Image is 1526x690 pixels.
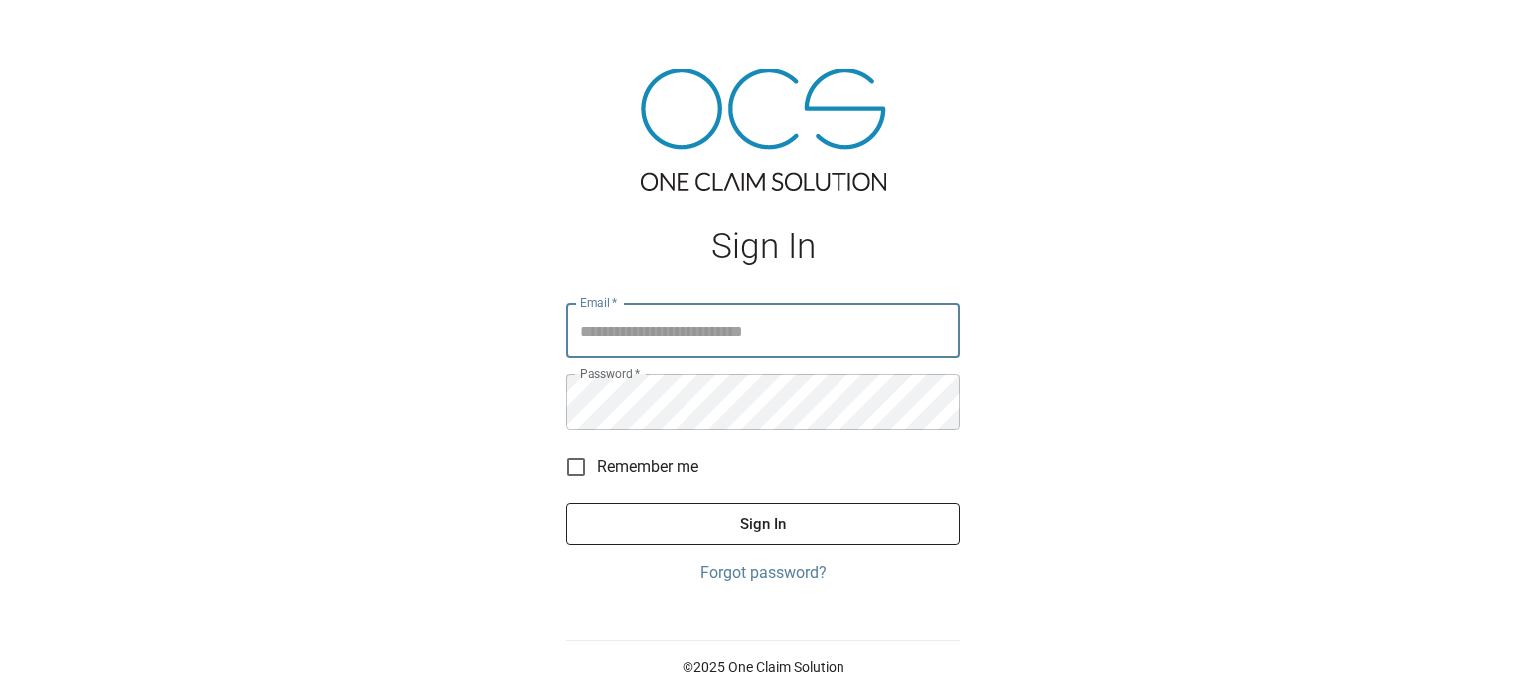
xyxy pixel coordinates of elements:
label: Password [580,365,640,382]
label: Email [580,294,618,311]
button: Sign In [566,503,960,545]
p: © 2025 One Claim Solution [566,657,960,677]
img: ocs-logo-white-transparent.png [24,12,103,52]
span: Remember me [597,455,698,479]
img: ocs-logo-tra.png [641,69,886,191]
a: Forgot password? [566,561,960,585]
h1: Sign In [566,226,960,267]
